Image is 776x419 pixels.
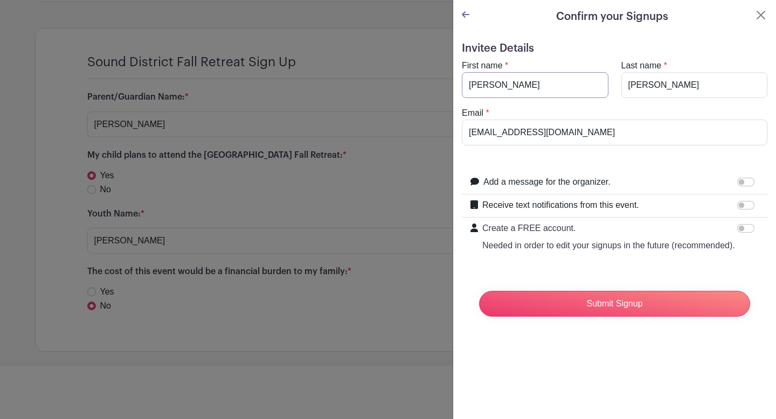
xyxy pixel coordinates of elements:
label: Add a message for the organizer. [483,176,611,188]
label: Receive text notifications from this event. [482,199,639,212]
h5: Confirm your Signups [556,9,668,25]
h5: Invitee Details [462,42,767,55]
label: First name [462,59,503,72]
label: Last name [621,59,662,72]
p: Create a FREE account. [482,222,735,235]
p: Needed in order to edit your signups in the future (recommended). [482,239,735,252]
button: Close [754,9,767,22]
label: Email [462,107,483,120]
input: Submit Signup [479,291,750,317]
